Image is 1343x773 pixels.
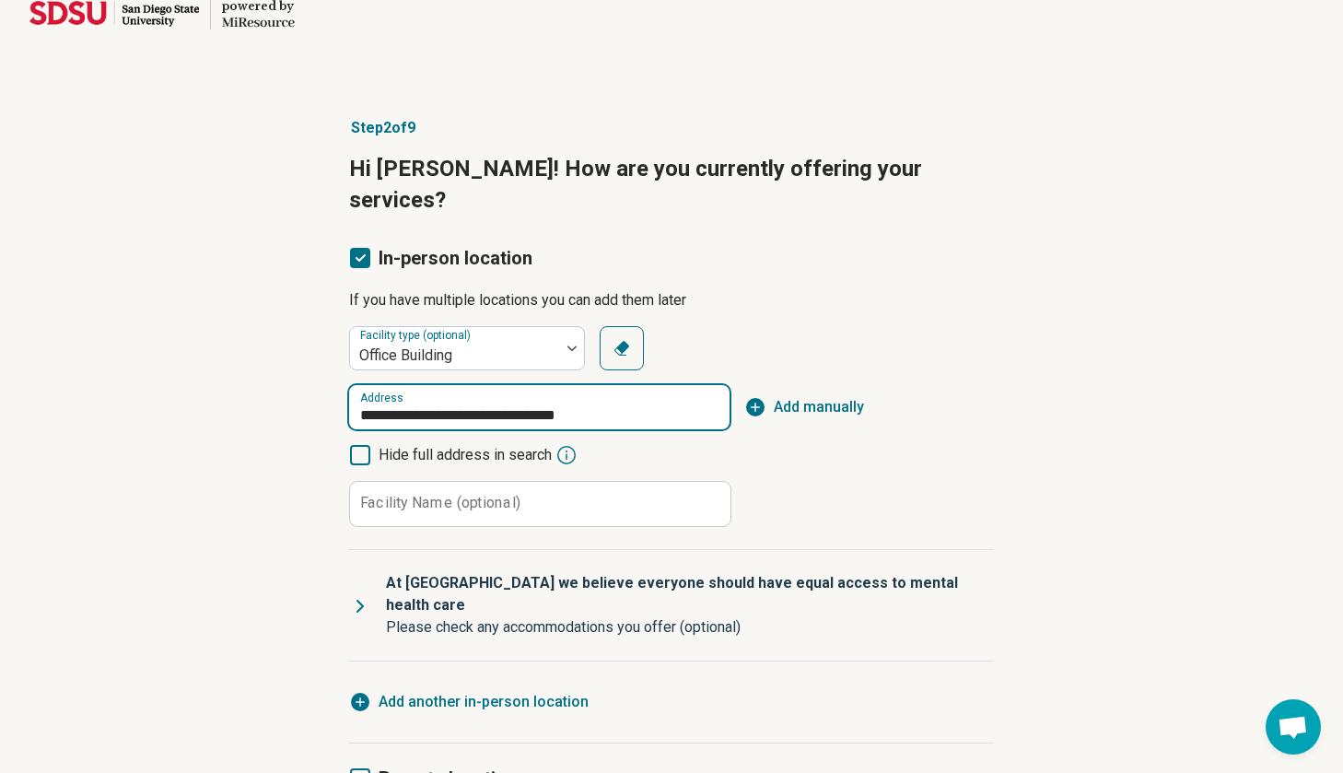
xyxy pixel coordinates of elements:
p: At [GEOGRAPHIC_DATA] we believe everyone should have equal access to mental health care [386,572,979,616]
span: Add another in-person location [379,691,589,713]
label: Facility type (optional) [360,330,474,343]
span: Add manually [774,396,864,418]
label: Facility Name (optional) [360,496,520,510]
div: Open chat [1266,699,1321,755]
span: Hide full address in search [379,444,552,466]
p: Step 2 of 9 [349,117,994,139]
button: Add manually [744,396,864,418]
summary: At [GEOGRAPHIC_DATA] we believe everyone should have equal access to mental health carePlease che... [349,550,994,661]
p: Hi [PERSON_NAME]! How are you currently offering your services? [349,154,994,216]
label: Address [360,392,403,404]
p: If you have multiple locations you can add them later [349,289,994,311]
p: Please check any accommodations you offer (optional) [386,616,979,638]
button: Add another in-person location [349,691,589,713]
span: In-person location [379,247,532,269]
